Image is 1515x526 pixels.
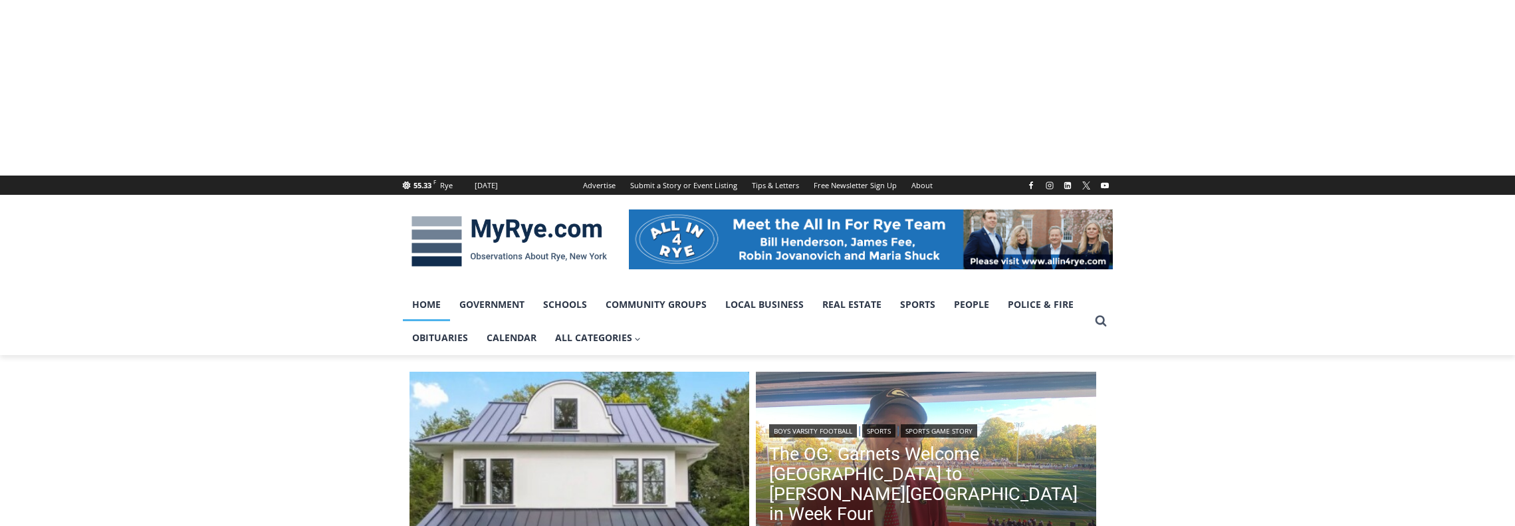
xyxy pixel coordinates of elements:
a: Government [450,288,534,321]
a: Facebook [1023,178,1039,194]
a: Instagram [1042,178,1058,194]
a: Real Estate [813,288,891,321]
a: Linkedin [1060,178,1076,194]
a: Sports [891,288,945,321]
a: Advertise [576,176,623,195]
a: About [904,176,940,195]
a: Schools [534,288,596,321]
a: Free Newsletter Sign Up [806,176,904,195]
a: X [1078,178,1094,194]
span: All Categories [555,330,641,345]
a: Local Business [716,288,813,321]
nav: Primary Navigation [403,288,1089,355]
a: People [945,288,998,321]
a: The OG: Garnets Welcome [GEOGRAPHIC_DATA] to [PERSON_NAME][GEOGRAPHIC_DATA] in Week Four [769,444,1083,524]
a: Calendar [477,321,546,354]
a: Tips & Letters [745,176,806,195]
nav: Secondary Navigation [576,176,940,195]
a: Police & Fire [998,288,1083,321]
a: Obituaries [403,321,477,354]
a: Sports Game Story [901,424,977,438]
a: Sports [862,424,895,438]
div: [DATE] [475,180,498,192]
div: Rye [440,180,453,192]
a: Community Groups [596,288,716,321]
a: All Categories [546,321,651,354]
button: View Search Form [1089,309,1113,333]
a: Submit a Story or Event Listing [623,176,745,195]
a: Home [403,288,450,321]
span: 55.33 [413,180,431,190]
img: MyRye.com [403,207,616,276]
a: Boys Varsity Football [769,424,857,438]
span: F [433,178,436,186]
div: | | [769,422,1083,438]
a: YouTube [1097,178,1113,194]
img: All in for Rye [629,209,1113,269]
